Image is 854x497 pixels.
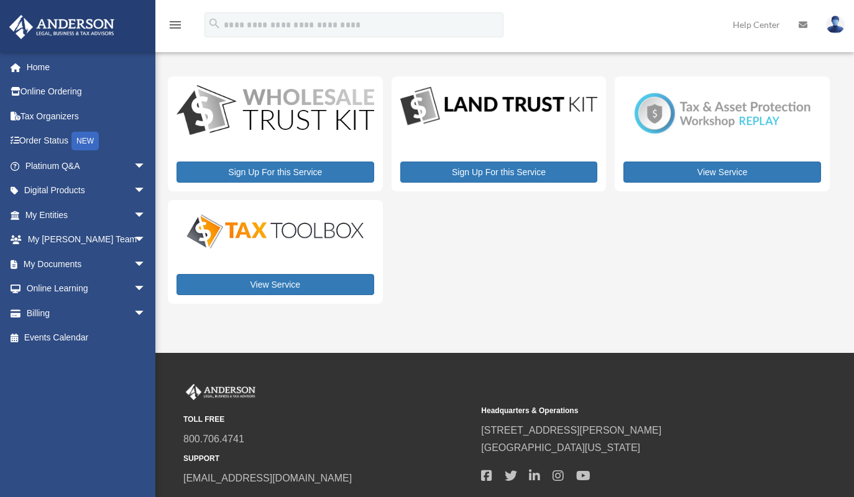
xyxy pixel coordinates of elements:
[177,85,374,137] img: WS-Trust-Kit-lgo-1.jpg
[6,15,118,39] img: Anderson Advisors Platinum Portal
[183,473,352,483] a: [EMAIL_ADDRESS][DOMAIN_NAME]
[134,227,158,253] span: arrow_drop_down
[9,252,165,276] a: My Documentsarrow_drop_down
[400,85,598,127] img: LandTrust_lgo-1.jpg
[168,22,183,32] a: menu
[177,274,374,295] a: View Service
[177,162,374,183] a: Sign Up For this Service
[9,301,165,326] a: Billingarrow_drop_down
[623,162,821,183] a: View Service
[9,55,165,80] a: Home
[9,178,158,203] a: Digital Productsarrow_drop_down
[168,17,183,32] i: menu
[9,203,165,227] a: My Entitiesarrow_drop_down
[481,404,770,417] small: Headquarters & Operations
[134,301,158,326] span: arrow_drop_down
[134,276,158,302] span: arrow_drop_down
[71,132,99,150] div: NEW
[9,276,165,301] a: Online Learningarrow_drop_down
[134,153,158,179] span: arrow_drop_down
[134,203,158,228] span: arrow_drop_down
[9,80,165,104] a: Online Ordering
[183,452,472,465] small: SUPPORT
[400,162,598,183] a: Sign Up For this Service
[481,425,661,435] a: [STREET_ADDRESS][PERSON_NAME]
[134,178,158,204] span: arrow_drop_down
[183,384,258,400] img: Anderson Advisors Platinum Portal
[134,252,158,277] span: arrow_drop_down
[183,434,244,444] a: 800.706.4741
[183,413,472,426] small: TOLL FREE
[208,17,221,30] i: search
[826,16,845,34] img: User Pic
[9,326,165,350] a: Events Calendar
[9,227,165,252] a: My [PERSON_NAME] Teamarrow_drop_down
[9,104,165,129] a: Tax Organizers
[9,153,165,178] a: Platinum Q&Aarrow_drop_down
[481,442,640,453] a: [GEOGRAPHIC_DATA][US_STATE]
[9,129,165,154] a: Order StatusNEW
